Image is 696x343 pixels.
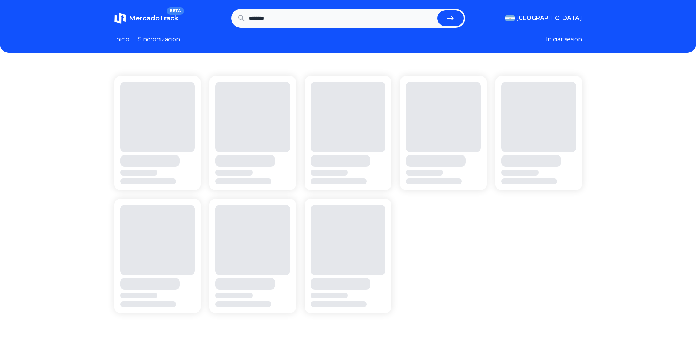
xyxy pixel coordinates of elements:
[505,15,515,21] img: Argentina
[114,12,126,24] img: MercadoTrack
[114,12,178,24] a: MercadoTrackBETA
[114,35,129,44] a: Inicio
[129,14,178,22] span: MercadoTrack
[167,7,184,15] span: BETA
[516,14,582,23] span: [GEOGRAPHIC_DATA]
[138,35,180,44] a: Sincronizacion
[546,35,582,44] button: Iniciar sesion
[505,14,582,23] button: [GEOGRAPHIC_DATA]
